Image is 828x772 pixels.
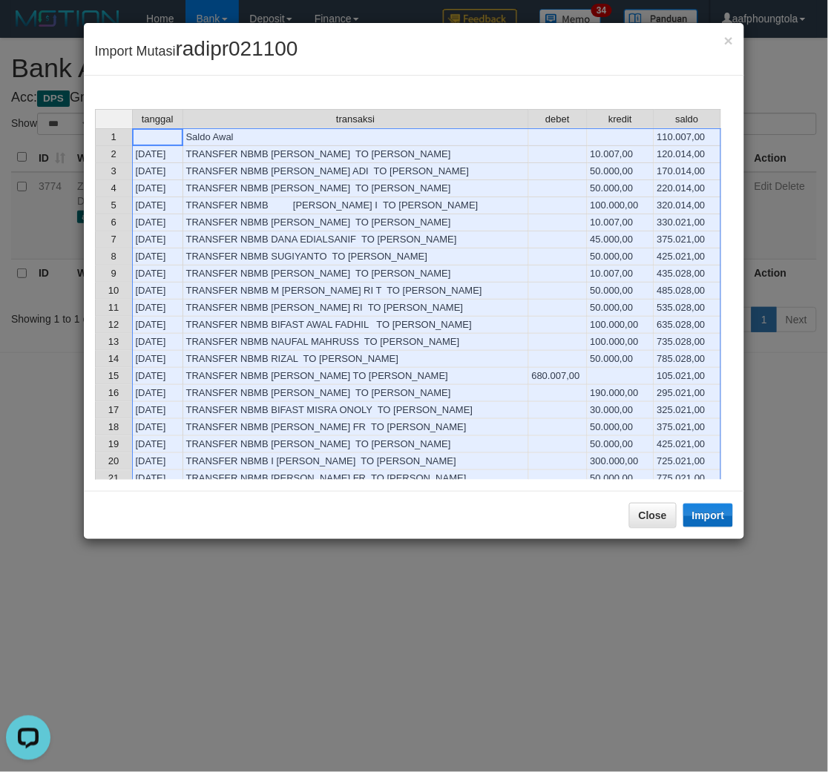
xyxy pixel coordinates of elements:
[676,114,699,125] span: saldo
[132,436,183,453] td: [DATE]
[183,163,529,180] td: TRANSFER NBMB [PERSON_NAME] ADI TO [PERSON_NAME]
[588,283,654,300] td: 50.000,00
[132,453,183,470] td: [DATE]
[111,268,116,279] span: 9
[108,336,119,347] span: 13
[108,387,119,398] span: 16
[654,453,721,470] td: 725.021,00
[629,503,677,528] button: Close
[108,421,119,432] span: 18
[654,334,721,351] td: 735.028,00
[108,404,119,415] span: 17
[654,300,721,317] td: 535.028,00
[654,128,721,146] td: 110.007,00
[132,351,183,368] td: [DATE]
[111,199,116,211] span: 5
[183,231,529,248] td: TRANSFER NBMB DANA EDIALSANIF TO [PERSON_NAME]
[183,368,529,385] td: TRANSFER NBMB [PERSON_NAME] TO [PERSON_NAME]
[183,453,529,470] td: TRANSFER NBMB I [PERSON_NAME] TO [PERSON_NAME]
[95,44,298,59] span: Import Mutasi
[588,402,654,419] td: 30.000,00
[132,334,183,351] td: [DATE]
[654,402,721,419] td: 325.021,00
[724,32,733,49] span: ×
[724,33,733,48] button: Close
[108,438,119,449] span: 19
[108,472,119,484] span: 21
[132,368,183,385] td: [DATE]
[654,214,721,231] td: 330.021,00
[654,368,721,385] td: 105.021,00
[132,163,183,180] td: [DATE]
[111,165,116,176] span: 3
[588,470,654,487] td: 50.000,00
[654,163,721,180] td: 170.014,00
[183,128,529,146] td: Saldo Awal
[132,146,183,163] td: [DATE]
[108,285,119,296] span: 10
[588,419,654,436] td: 50.000,00
[111,131,116,142] span: 1
[108,455,119,466] span: 20
[183,265,529,283] td: TRANSFER NBMB [PERSON_NAME] TO [PERSON_NAME]
[654,265,721,283] td: 435.028,00
[183,436,529,453] td: TRANSFER NBMB [PERSON_NAME] TO [PERSON_NAME]
[132,265,183,283] td: [DATE]
[654,385,721,402] td: 295.021,00
[183,351,529,368] td: TRANSFER NBMB RIZAL TO [PERSON_NAME]
[132,283,183,300] td: [DATE]
[654,351,721,368] td: 785.028,00
[111,148,116,159] span: 2
[588,300,654,317] td: 50.000,00
[654,248,721,265] td: 425.021,00
[176,37,298,60] span: radipr021100
[132,470,183,487] td: [DATE]
[111,182,116,194] span: 4
[183,146,529,163] td: TRANSFER NBMB [PERSON_NAME] TO [PERSON_NAME]
[336,114,375,125] span: transaksi
[183,470,529,487] td: TRANSFER NBMB [PERSON_NAME] FR TO [PERSON_NAME]
[183,334,529,351] td: TRANSFER NBMB NAUFAL MAHRUSS TO [PERSON_NAME]
[183,419,529,436] td: TRANSFER NBMB [PERSON_NAME] FR TO [PERSON_NAME]
[588,385,654,402] td: 190.000,00
[654,470,721,487] td: 775.021,00
[183,180,529,197] td: TRANSFER NBMB [PERSON_NAME] TO [PERSON_NAME]
[654,317,721,334] td: 635.028,00
[588,351,654,368] td: 50.000,00
[183,283,529,300] td: TRANSFER NBMB M [PERSON_NAME] RI T TO [PERSON_NAME]
[132,317,183,334] td: [DATE]
[654,436,721,453] td: 425.021,00
[654,197,721,214] td: 320.014,00
[108,319,119,330] span: 12
[529,368,588,385] td: 680.007,00
[588,436,654,453] td: 50.000,00
[6,6,50,50] button: Open LiveChat chat widget
[588,317,654,334] td: 100.000,00
[95,109,132,128] th: Select whole grid
[142,114,174,125] span: tanggal
[111,217,116,228] span: 6
[683,504,734,527] button: Import
[588,231,654,248] td: 45.000,00
[654,231,721,248] td: 375.021,00
[108,370,119,381] span: 15
[588,265,654,283] td: 10.007,00
[183,197,529,214] td: TRANSFER NBMB [PERSON_NAME] I TO [PERSON_NAME]
[588,214,654,231] td: 10.007,00
[183,402,529,419] td: TRANSFER NBMB BIFAST MISRA ONOLY TO [PERSON_NAME]
[111,234,116,245] span: 7
[588,453,654,470] td: 300.000,00
[108,302,119,313] span: 11
[108,353,119,364] span: 14
[588,248,654,265] td: 50.000,00
[588,180,654,197] td: 50.000,00
[545,114,570,125] span: debet
[132,385,183,402] td: [DATE]
[132,231,183,248] td: [DATE]
[183,248,529,265] td: TRANSFER NBMB SUGIYANTO TO [PERSON_NAME]
[588,163,654,180] td: 50.000,00
[132,248,183,265] td: [DATE]
[132,300,183,317] td: [DATE]
[588,197,654,214] td: 100.000,00
[608,114,632,125] span: kredit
